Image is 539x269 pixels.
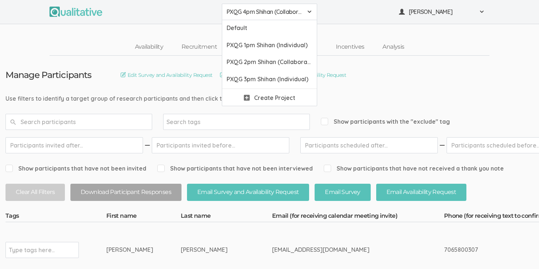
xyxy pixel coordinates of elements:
[227,75,312,83] span: PXQG 3pm Shihan (Individual)
[222,54,317,71] a: PXQG 2pm Shihan (Collaborative)
[166,117,212,127] input: Search tags
[227,58,312,66] span: PXQG 2pm Shihan (Collaborative)
[5,114,152,130] input: Search participants
[181,246,245,254] div: [PERSON_NAME]
[187,184,309,201] button: Email Survey and Availability Request
[9,245,55,255] input: Type tags here...
[227,41,312,49] span: PXQG 1pm Shihan (Individual)
[222,20,317,37] a: Default
[106,212,181,222] th: First name
[5,70,91,80] h3: Manage Participants
[324,164,504,173] span: Show participants that have not received a thank you note
[321,117,450,126] span: Show participants with the "exclude" tag
[222,71,317,89] a: PXQG 3pm Shihan (Individual)
[254,94,295,102] span: Create Project
[394,4,489,20] button: [PERSON_NAME]
[5,137,143,153] input: Participants invited after...
[439,137,446,153] img: dash.svg
[106,246,153,254] div: [PERSON_NAME]
[157,164,313,173] span: Show participants that have not been interviewed
[376,184,466,201] button: Email Availability Request
[181,212,272,222] th: Last name
[300,137,438,153] input: Participants scheduled after...
[502,234,539,269] iframe: Chat Widget
[49,7,102,17] img: Qualitative
[5,184,65,201] button: Clear All Filters
[227,8,303,16] span: PXQG 4pm Shihan (Collaborative)
[144,137,151,153] img: dash.svg
[126,39,172,55] a: Availability
[5,164,146,173] span: Show participants that have not been invited
[315,184,370,201] button: Email Survey
[327,39,374,55] a: Incentives
[222,89,317,106] a: Create Project
[244,95,250,101] img: plus.svg
[373,39,413,55] a: Analysis
[152,137,289,153] input: Participants invited before...
[227,24,312,32] span: Default
[121,71,213,79] a: Edit Survey and Availability Request
[172,39,226,55] a: Recruitment
[409,8,475,16] span: [PERSON_NAME]
[220,71,275,79] a: Edit Survey Request
[272,212,444,222] th: Email (for receiving calendar meeting invite)
[70,184,181,201] button: Download Participant Responses
[222,4,317,20] button: PXQG 4pm Shihan (Collaborative)
[5,212,106,222] th: Tags
[222,37,317,55] a: PXQG 1pm Shihan (Individual)
[272,246,417,254] div: [EMAIL_ADDRESS][DOMAIN_NAME]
